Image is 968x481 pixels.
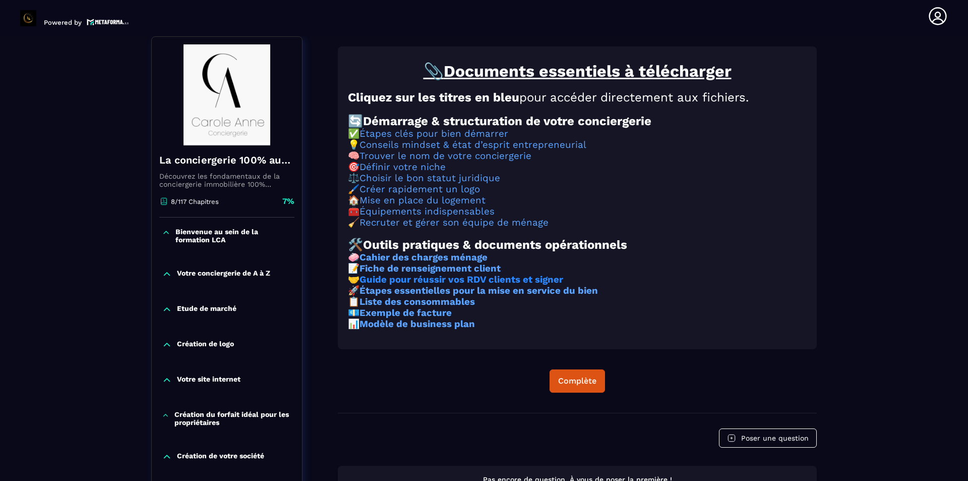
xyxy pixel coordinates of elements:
a: Équipements indispensables [359,206,495,217]
a: Trouver le nom de votre conciergerie [359,150,531,162]
img: logo [87,18,129,26]
p: 7% [282,196,294,207]
h3: 📝 [348,263,807,274]
p: Powered by [44,19,82,26]
strong: Outils pratiques & documents opérationnels [363,238,627,252]
p: Bienvenue au sein de la formation LCA [175,228,292,244]
p: Découvrez les fondamentaux de la conciergerie immobilière 100% automatisée. Cette formation est c... [159,172,294,188]
h4: La conciergerie 100% automatisée [159,153,294,167]
a: Fiche de renseignement client [359,263,501,274]
button: Complète [550,369,605,393]
p: Création de votre société [177,452,264,462]
h3: 🏠 [348,195,807,206]
p: 8/117 Chapitres [171,198,219,205]
a: Exemple de facture [359,307,452,318]
a: Cahier des charges ménage [359,252,488,263]
h3: ⚖️ [348,173,807,184]
h3: 💡 [348,139,807,150]
a: Étapes essentielles pour la mise en service du bien [359,285,598,296]
h2: pour accéder directement aux fichiers. [348,90,807,104]
h3: 🎯 [348,162,807,173]
h3: 🧹 [348,217,807,228]
button: Poser une question [719,429,817,448]
a: Modèle de business plan [359,318,475,330]
a: Mise en place du logement [359,195,486,206]
a: Recruter et gérer son équipe de ménage [359,217,549,228]
p: Etude de marché [177,304,236,314]
a: Liste des consommables [359,296,475,307]
u: Documents essentiels à télécharger [444,62,732,81]
div: Complète [558,376,596,386]
h3: 💶 [348,307,807,318]
a: Étapes clés pour bien démarrer [359,128,508,139]
h3: 📋 [348,296,807,307]
strong: Démarrage & structuration de votre conciergerie [363,114,651,128]
h3: 🚀 [348,285,807,296]
h3: 🧼 [348,252,807,263]
a: Créer rapidement un logo [359,184,480,195]
p: Création du forfait idéal pour les propriétaires [174,410,292,426]
h2: 🔄 [348,114,807,128]
p: Votre conciergerie de A à Z [177,269,270,279]
p: Votre site internet [177,375,240,385]
h3: 🧠 [348,150,807,162]
a: Conseils mindset & état d’esprit entrepreneurial [359,139,586,150]
u: 📎 [423,62,444,81]
h3: 🧰 [348,206,807,217]
strong: Cliquez sur les titres en bleu [348,90,519,104]
img: banner [159,44,294,145]
h3: 🤝 [348,274,807,285]
img: logo-branding [20,10,36,26]
a: Choisir le bon statut juridique [359,173,500,184]
h3: 🖌️ [348,184,807,195]
h3: ✅ [348,128,807,139]
p: Création de logo [177,340,234,350]
h3: 📊 [348,318,807,330]
a: Guide pour réussir vos RDV clients et signer [359,274,563,285]
h2: 🛠️ [348,238,807,252]
a: Définir votre niche [359,162,446,173]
